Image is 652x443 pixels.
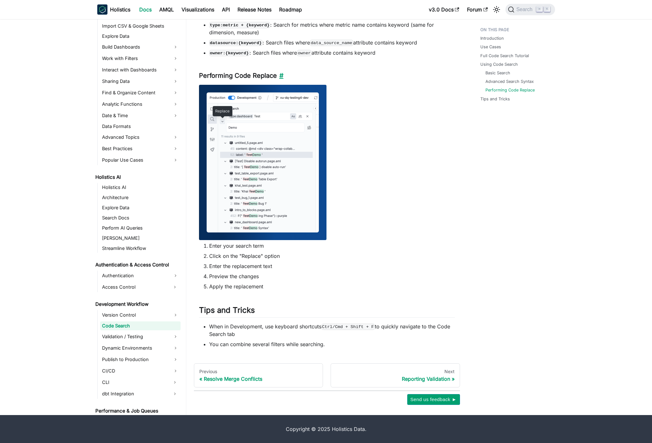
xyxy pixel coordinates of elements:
a: Performing Code Replace [485,87,535,93]
a: API [218,4,234,15]
a: dbt Integration [100,389,169,399]
code: owner:{keyword} [209,50,250,56]
a: Explore Data [100,203,181,212]
a: HolisticsHolistics [97,4,130,15]
code: owner [297,50,312,56]
span: Search [514,7,536,12]
li: Enter your search term [209,242,455,250]
a: Code Search [100,321,181,330]
a: Advanced Search Syntax [485,78,534,84]
a: Find & Organize Content [100,88,181,98]
div: Previous [199,369,318,374]
code: data_source_name [310,40,353,46]
a: Authentication & Access Control [93,260,181,269]
a: Import CSV & Google Sheets [100,22,181,30]
li: When in Development, use keyboard shortcuts to quickly navigate to the Code Search tab [209,323,455,338]
a: Authentication [100,271,181,281]
a: Release Notes [234,4,275,15]
div: Reporting Validation [336,376,455,382]
a: Popular Use Cases [100,155,181,165]
a: AMQL [155,4,178,15]
a: Best Practices [100,144,181,154]
button: Expand sidebar category 'Access Control' [169,282,181,292]
a: Tips and Tricks [480,96,510,102]
button: Expand sidebar category 'dbt Integration' [169,389,181,399]
a: Data Formats [100,122,181,131]
a: Docs [135,4,155,15]
a: Interact with Dashboards [100,65,181,75]
a: CI/CD [100,366,181,376]
a: Performance & Job Queues [93,406,181,415]
a: PreviousResolve Merge Conflicts [194,363,323,387]
div: Resolve Merge Conflicts [199,376,318,382]
a: v3.0 Docs [425,4,463,15]
button: Send us feedback ► [407,394,460,405]
button: Switch between dark and light mode (currently light mode) [491,4,502,15]
div: Next [336,369,455,374]
a: Streamline Workflow [100,244,181,253]
a: Validation / Testing [100,332,181,342]
a: Sharing Data [100,76,181,86]
li: Enter the replacement text [209,262,455,270]
a: Visualizations [178,4,218,15]
a: Publish to Production [100,354,181,365]
kbd: K [544,6,550,12]
a: Basic Search [485,70,510,76]
h3: Performing Code Replace [199,72,455,80]
a: Search Docs [100,213,181,222]
a: Advanced Topics [100,132,181,142]
a: Forum [463,4,491,15]
li: : Search for metrics where metric name contains keyword (same for dimension, measure) [209,21,455,36]
div: Copyright © 2025 Holistics Data. [124,425,528,433]
a: Full Code Search Tutorial [480,53,529,59]
nav: Docs pages [194,363,460,387]
h2: Tips and Tricks [199,305,455,318]
li: : Search files where attribute contains keyword [209,39,455,46]
button: Expand sidebar category 'CLI' [169,377,181,387]
a: Holistics AI [100,183,181,192]
code: type:metric + {keyword} [209,22,271,28]
a: Version Control [100,310,181,320]
a: Build Dashboards [100,42,181,52]
li: Click on the "Replace" option [209,252,455,260]
a: [PERSON_NAME] [100,234,181,243]
a: Explore Data [100,32,181,41]
a: Work with Filters [100,53,181,64]
span: Send us feedback ► [410,395,457,404]
b: Holistics [110,6,130,13]
li: Apply the replacement [209,283,455,290]
kbd: ⌘ [536,6,543,12]
a: Direct link to Performing Code Replace [277,72,284,79]
a: Holistics AI [93,173,181,182]
a: Dynamic Environments [100,343,181,353]
a: Using Code Search [480,61,518,67]
a: Use Cases [480,44,501,50]
a: CLI [100,377,169,387]
a: Roadmap [275,4,306,15]
li: You can combine several filters while searching. [209,340,455,348]
a: Development Workflow [93,300,181,309]
a: Date & Time [100,111,181,121]
a: Analytic Functions [100,99,181,109]
code: Ctrl/Cmd + Shift + F [321,324,375,330]
a: Architecture [100,193,181,202]
code: datasource:{keyword} [209,40,263,46]
img: modeling-code-search-replace-20250604-780.png [199,85,326,240]
a: Perform AI Queries [100,224,181,232]
a: Introduction [480,35,504,41]
li: : Search files where attribute contains keyword [209,49,455,57]
img: Holistics [97,4,107,15]
a: NextReporting Validation [331,363,460,387]
a: Access Control [100,282,169,292]
li: Preview the changes [209,272,455,280]
button: Search (Command+K) [505,4,555,15]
